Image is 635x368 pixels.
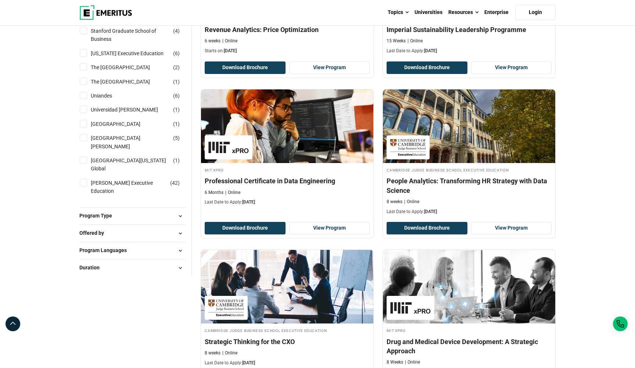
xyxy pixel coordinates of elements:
[242,199,255,205] span: [DATE]
[222,350,237,356] p: Online
[91,63,165,71] a: The [GEOGRAPHIC_DATA]
[387,176,552,195] h4: People Analytics: Transforming HR Strategy with Data Science
[471,61,552,74] a: View Program
[205,350,220,356] p: 8 weeks
[205,190,223,196] p: 6 Months
[225,190,240,196] p: Online
[205,327,370,333] h4: Cambridge Judge Business School Executive Education
[173,78,180,86] span: ( )
[172,180,178,186] span: 42
[79,212,118,220] span: Program Type
[91,156,184,173] a: [GEOGRAPHIC_DATA][US_STATE] Global
[175,158,178,163] span: 1
[387,38,406,44] p: 15 Weeks
[383,89,555,163] img: People Analytics: Transforming HR Strategy with Data Science | Online Data Science and Analytics ...
[79,229,110,237] span: Offered by
[91,78,165,86] a: The [GEOGRAPHIC_DATA]
[173,134,180,142] span: ( )
[408,38,423,44] p: Online
[175,93,178,99] span: 6
[208,300,244,316] img: Cambridge Judge Business School Executive Education
[201,89,373,163] img: Professional Certificate in Data Engineering | Online Data Science and Analytics Course
[79,262,186,273] button: Duration
[289,222,370,234] a: View Program
[404,199,419,205] p: Online
[205,167,370,173] h4: MIT xPRO
[79,246,133,254] span: Program Languages
[201,250,373,323] img: Strategic Thinking for the CXO | Online Leadership Course
[170,179,180,187] span: ( )
[471,222,552,234] a: View Program
[205,176,370,185] h4: Professional Certificate in Data Engineering
[387,48,552,54] p: Last Date to Apply:
[91,179,184,195] a: [PERSON_NAME] Executive Education
[79,228,186,239] button: Offered by
[173,106,180,114] span: ( )
[387,359,403,365] p: 8 Weeks
[79,245,186,256] button: Program Languages
[242,360,255,365] span: [DATE]
[175,135,178,141] span: 5
[175,28,178,34] span: 4
[387,209,552,215] p: Last Date to Apply:
[173,49,180,57] span: ( )
[424,209,437,214] span: [DATE]
[390,300,431,316] img: MIT xPRO
[173,156,180,164] span: ( )
[383,89,555,219] a: Data Science and Analytics Course by Cambridge Judge Business School Executive Education - Septem...
[387,199,402,205] p: 8 weeks
[289,61,370,74] a: View Program
[173,63,180,71] span: ( )
[387,61,467,74] button: Download Brochure
[387,222,467,234] button: Download Brochure
[175,121,178,127] span: 1
[175,50,178,56] span: 6
[383,250,555,323] img: Drug and Medical Device Development: A Strategic Approach | Online Healthcare Course
[205,222,286,234] button: Download Brochure
[205,61,286,74] button: Download Brochure
[91,120,155,128] a: [GEOGRAPHIC_DATA]
[390,139,426,156] img: Cambridge Judge Business School Executive Education
[175,107,178,113] span: 1
[79,210,186,222] button: Program Type
[201,89,373,209] a: Data Science and Analytics Course by MIT xPRO - September 11, 2025 MIT xPRO MIT xPRO Professional...
[515,5,556,20] a: Login
[91,106,173,114] a: Universidad [PERSON_NAME]
[405,359,420,365] p: Online
[79,263,105,272] span: Duration
[205,48,370,54] p: Starts on:
[91,92,127,100] a: Uniandes
[205,337,370,346] h4: Strategic Thinking for the CXO
[224,48,237,53] span: [DATE]
[205,25,370,34] h4: Revenue Analytics: Price Optimization
[91,134,184,151] a: [GEOGRAPHIC_DATA][PERSON_NAME]
[175,79,178,85] span: 1
[387,167,552,173] h4: Cambridge Judge Business School Executive Education
[173,120,180,128] span: ( )
[205,38,220,44] p: 6 weeks
[387,25,552,34] h4: Imperial Sustainability Leadership Programme
[205,199,370,205] p: Last Date to Apply:
[208,139,249,156] img: MIT xPRO
[222,38,237,44] p: Online
[205,360,370,366] p: Last Date to Apply:
[424,48,437,53] span: [DATE]
[173,27,180,35] span: ( )
[387,327,552,333] h4: MIT xPRO
[91,27,184,43] a: Stanford Graduate School of Business
[175,64,178,70] span: 2
[91,49,178,57] a: [US_STATE] Executive Education
[173,92,180,100] span: ( )
[387,337,552,355] h4: Drug and Medical Device Development: A Strategic Approach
